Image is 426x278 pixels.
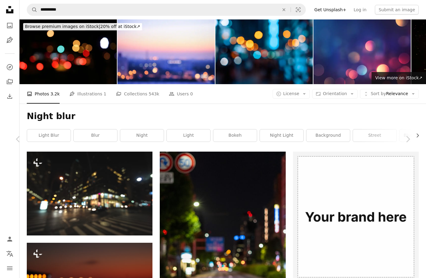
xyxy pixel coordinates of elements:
span: Relevance [371,91,408,97]
span: Sort by [371,91,386,96]
a: blur [74,129,117,142]
button: Sort byRelevance [360,89,419,99]
h1: Night blur [27,111,419,122]
a: Log in [350,5,370,15]
a: Collections 543k [116,84,159,104]
a: background [306,129,350,142]
img: file-1635990775102-c9800842e1cdimage [293,152,419,277]
span: View more on iStock ↗ [375,75,422,80]
a: Log in / Sign up [4,233,16,245]
img: Blurred city sunrise background [117,19,215,84]
a: a blurry photo of a city street at night [27,190,152,196]
img: Abstract Multi Colored Bokeh Background - Lights At Night - Autumn, Fall, Winter, Christmas [313,19,411,84]
img: a blurry photo of a city street at night [27,152,152,235]
span: License [283,91,299,96]
a: Illustrations [4,34,16,46]
a: bokeh [213,129,257,142]
button: Clear [277,4,291,15]
a: street [353,129,396,142]
button: Language [4,248,16,260]
a: Illustrations 1 [69,84,106,104]
span: Orientation [323,91,347,96]
a: light [167,129,210,142]
form: Find visuals sitewide [27,4,306,16]
a: Browse premium images on iStock|20% off at iStock↗ [19,19,146,34]
span: 0 [190,91,193,97]
a: a blurry photo of a city street at night [160,243,285,249]
span: 20% off at iStock ↗ [25,24,140,29]
a: Next [389,110,426,168]
a: Photos [4,19,16,32]
button: Search Unsplash [27,4,37,15]
a: Collections [4,76,16,88]
button: Submit an image [375,5,419,15]
a: Users 0 [169,84,193,104]
a: View more on iStock↗ [372,72,426,84]
img: Bokeh light pattern in the city, defocused [215,19,313,84]
a: light blur [27,129,71,142]
span: 1 [104,91,106,97]
a: Explore [4,61,16,73]
a: Download History [4,90,16,102]
span: 543k [148,91,159,97]
a: night [120,129,164,142]
button: Menu [4,262,16,274]
span: Browse premium images on iStock | [25,24,100,29]
button: License [273,89,310,99]
img: defocused light dots [19,19,117,84]
a: night light [260,129,303,142]
a: Get Unsplash+ [311,5,350,15]
button: Orientation [312,89,358,99]
button: Visual search [291,4,306,15]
